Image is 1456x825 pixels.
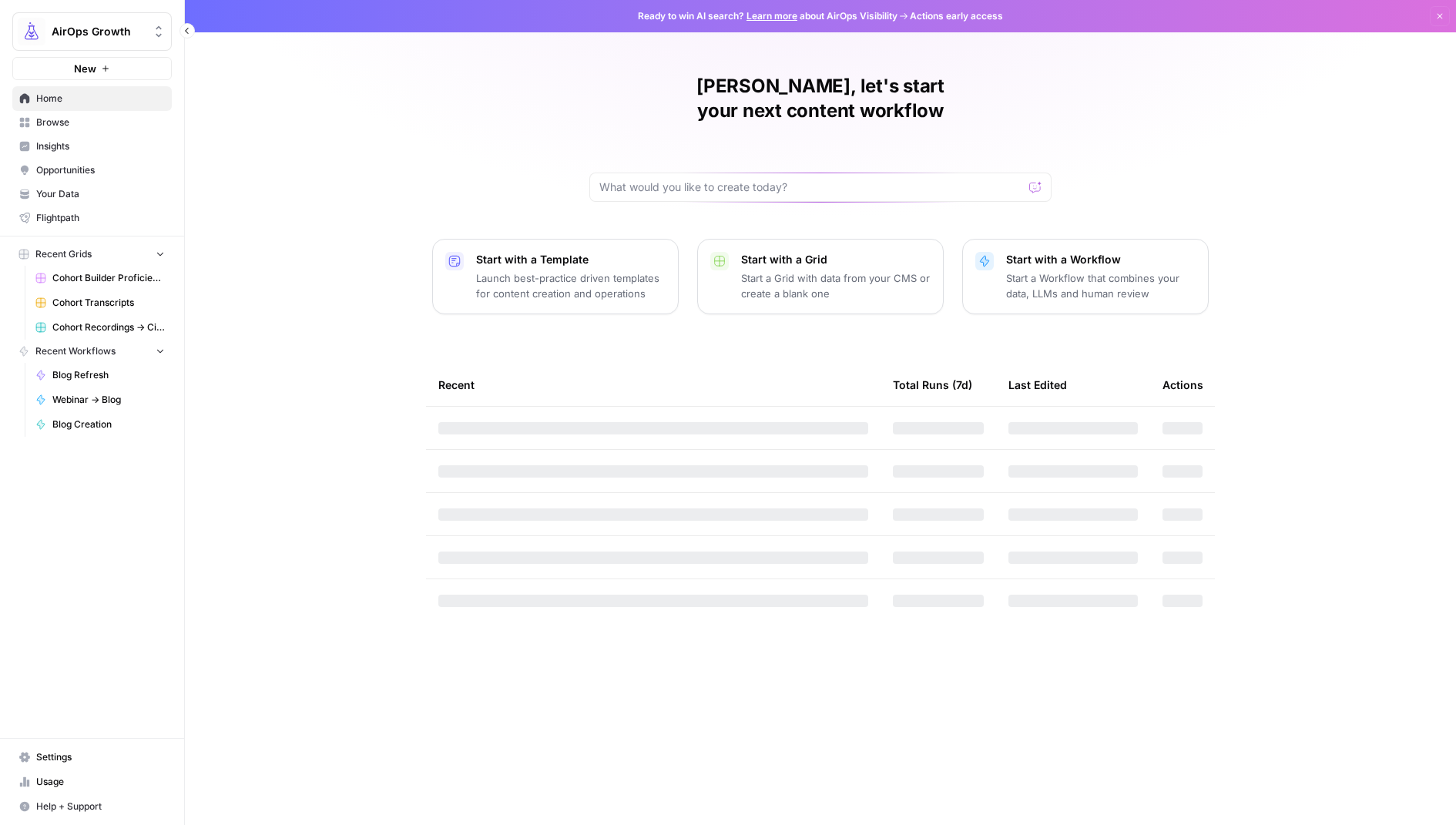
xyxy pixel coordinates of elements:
[36,92,165,106] span: Home
[12,12,172,51] button: Workspace: AirOps Growth
[741,270,931,301] p: Start a Grid with data from your CMS or create a blank one
[29,266,172,290] a: Cohort Builder Proficiency Scorer
[29,412,172,437] a: Blog Creation
[12,243,172,266] button: Recent Grids
[12,110,172,135] a: Browse
[12,770,172,794] a: Usage
[29,387,172,412] a: Webinar -> Blog
[12,340,172,363] button: Recent Workflows
[741,252,931,267] p: Start with a Grid
[12,182,172,206] a: Your Data
[1162,364,1203,406] div: Actions
[36,800,165,813] span: Help + Support
[35,344,116,358] span: Recent Workflows
[1008,364,1067,406] div: Last Edited
[36,750,165,764] span: Settings
[36,187,165,201] span: Your Data
[12,57,172,80] button: New
[589,74,1052,123] h1: [PERSON_NAME], let's start your next content workflow
[12,745,172,770] a: Settings
[36,211,165,225] span: Flightpath
[12,206,172,230] a: Flightpath
[29,290,172,315] a: Cohort Transcripts
[29,315,172,340] a: Cohort Recordings -> Circle Automation
[893,364,972,406] div: Total Runs (7d)
[476,252,666,267] p: Start with a Template
[746,10,797,22] a: Learn more
[1006,252,1196,267] p: Start with a Workflow
[12,158,172,183] a: Opportunities
[638,9,897,23] span: Ready to win AI search? about AirOps Visibility
[52,271,165,285] span: Cohort Builder Proficiency Scorer
[36,116,165,129] span: Browse
[52,296,165,310] span: Cohort Transcripts
[962,239,1209,314] button: Start with a WorkflowStart a Workflow that combines your data, LLMs and human review
[29,363,172,387] a: Blog Refresh
[52,418,165,431] span: Blog Creation
[52,368,165,382] span: Blog Refresh
[12,134,172,159] a: Insights
[12,86,172,111] a: Home
[36,163,165,177] span: Opportunities
[52,393,165,407] span: Webinar -> Blog
[438,364,868,406] div: Recent
[432,239,679,314] button: Start with a TemplateLaunch best-practice driven templates for content creation and operations
[52,320,165,334] span: Cohort Recordings -> Circle Automation
[476,270,666,301] p: Launch best-practice driven templates for content creation and operations
[697,239,944,314] button: Start with a GridStart a Grid with data from your CMS or create a blank one
[910,9,1003,23] span: Actions early access
[74,61,96,76] span: New
[599,179,1023,195] input: What would you like to create today?
[35,247,92,261] span: Recent Grids
[36,139,165,153] span: Insights
[18,18,45,45] img: AirOps Growth Logo
[52,24,145,39] span: AirOps Growth
[12,794,172,819] button: Help + Support
[1006,270,1196,301] p: Start a Workflow that combines your data, LLMs and human review
[36,775,165,789] span: Usage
